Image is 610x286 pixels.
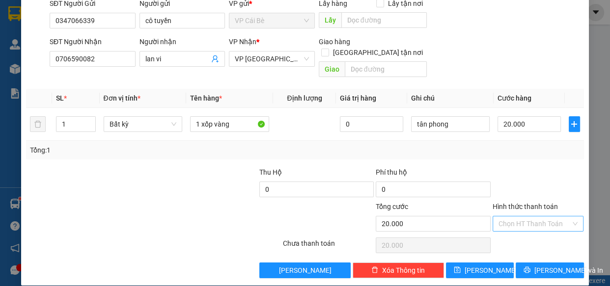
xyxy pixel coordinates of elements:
[319,12,341,28] span: Lấy
[56,94,64,102] span: SL
[569,120,580,128] span: plus
[190,94,222,102] span: Tên hàng
[84,8,184,32] div: VP [GEOGRAPHIC_DATA]
[516,262,583,278] button: printer[PERSON_NAME] và In
[211,55,219,63] span: user-add
[282,238,375,255] div: Chưa thanh toán
[84,9,108,20] span: Nhận:
[376,203,408,210] span: Tổng cước
[498,94,531,102] span: Cước hàng
[104,94,140,102] span: Đơn vị tính
[287,94,322,102] span: Định lượng
[382,265,425,276] span: Xóa Thông tin
[84,32,184,44] div: LỢI
[319,38,350,46] span: Giao hàng
[319,61,345,77] span: Giao
[534,265,603,276] span: [PERSON_NAME] và In
[353,262,444,278] button: deleteXóa Thông tin
[341,12,427,28] input: Dọc đường
[30,116,46,132] button: delete
[493,203,558,210] label: Hình thức thanh toán
[110,117,177,131] span: Bất kỳ
[190,116,269,132] input: VD: Bàn, Ghế
[259,262,351,278] button: [PERSON_NAME]
[229,38,256,46] span: VP Nhận
[345,61,427,77] input: Dọc đường
[30,145,236,156] div: Tổng: 1
[465,265,517,276] span: [PERSON_NAME]
[569,116,580,132] button: plus
[340,116,403,132] input: 0
[259,168,282,176] span: Thu Hộ
[8,9,24,20] span: Gửi:
[7,64,24,75] span: Rồi :
[139,36,225,47] div: Người nhận
[454,266,461,274] span: save
[84,44,184,57] div: 0906322520
[7,63,79,75] div: 60.000
[446,262,514,278] button: save[PERSON_NAME]
[279,265,332,276] span: [PERSON_NAME]
[50,36,136,47] div: SĐT Người Nhận
[411,116,490,132] input: Ghi Chú
[8,8,77,20] div: VP Cái Bè
[235,13,309,28] span: VP Cái Bè
[376,167,490,182] div: Phí thu hộ
[235,52,309,66] span: VP Sài Gòn
[340,94,376,102] span: Giá trị hàng
[8,32,77,46] div: 0343805878
[407,89,494,108] th: Ghi chú
[524,266,530,274] span: printer
[329,47,427,58] span: [GEOGRAPHIC_DATA] tận nơi
[371,266,378,274] span: delete
[8,20,77,32] div: cô hằng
